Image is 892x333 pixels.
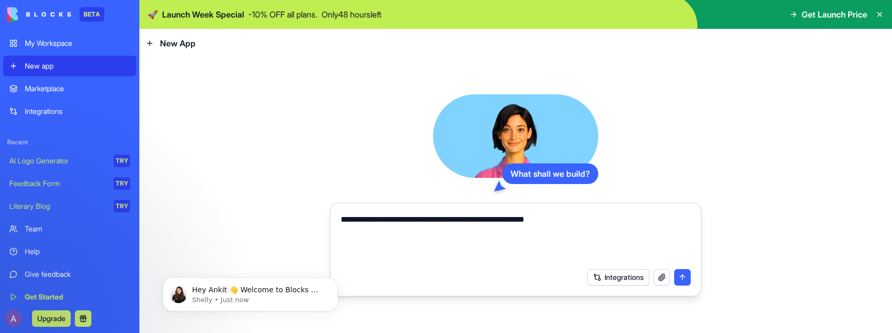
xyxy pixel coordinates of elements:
[3,219,136,239] a: Team
[25,106,130,116] div: Integrations
[25,224,130,234] div: Team
[25,292,130,302] div: Get Started
[587,269,649,286] button: Integrations
[3,196,136,217] a: Literary BlogTRY
[502,163,598,184] div: What shall we build?
[3,151,136,171] a: AI Logo GeneratorTRY
[162,8,244,21] span: Launch Week Special
[25,269,130,279] div: Give feedback
[3,173,136,194] a: Feedback FormTRY
[25,38,130,48] div: My Workspace
[79,7,104,22] div: BETA
[7,7,71,22] img: logo
[3,287,136,307] a: Get Started
[160,37,196,49] span: New App
[9,178,106,189] div: Feedback Form
[9,156,106,166] div: AI Logo Generator
[3,78,136,99] a: Marketplace
[9,201,106,211] div: Literary Blog
[3,264,136,285] a: Give feedback
[802,8,867,21] span: Get Launch Price
[248,8,317,21] p: - 10 % OFF all plans.
[3,56,136,76] a: New app
[32,313,71,323] a: Upgrade
[3,138,136,146] span: Recent
[32,310,71,327] button: Upgrade
[114,200,130,212] div: TRY
[3,33,136,54] a: My Workspace
[114,177,130,190] div: TRY
[147,256,354,328] iframe: Intercom notifications message
[148,8,158,21] span: 🚀
[7,7,104,22] a: BETA
[5,310,22,327] img: ACg8ocJdlr6QBJUCG0meVg2yOWITP-oDZ4uZLlQdet7tXt8Jnx5EZw=s96-c
[322,8,381,21] p: Only 48 hours left
[25,246,130,257] div: Help
[3,101,136,122] a: Integrations
[114,155,130,167] div: TRY
[25,84,130,94] div: Marketplace
[3,241,136,262] a: Help
[25,61,130,71] div: New app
